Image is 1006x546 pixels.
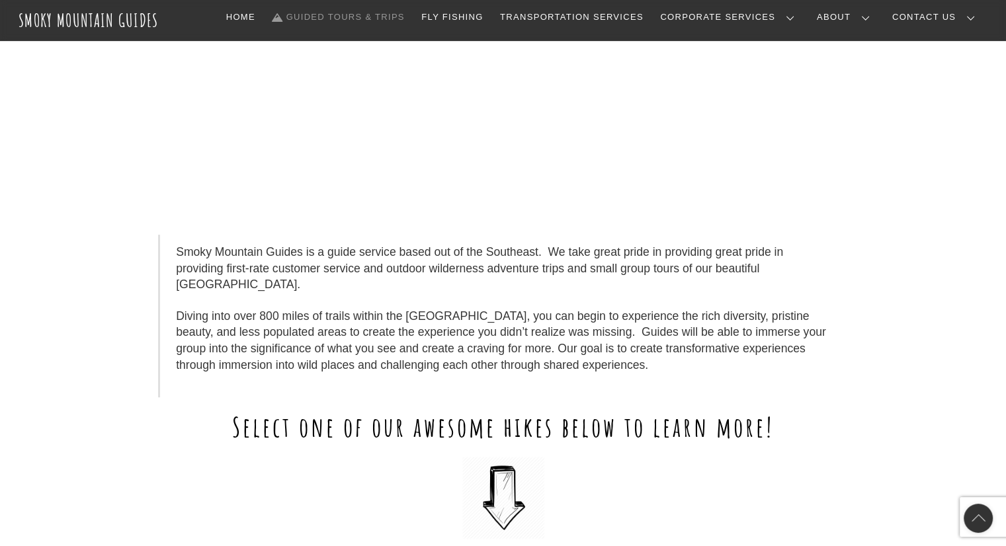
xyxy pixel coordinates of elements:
p: Smoky Mountain Guides is a guide service based out of the Southeast. We take great pride in provi... [176,244,832,293]
a: Contact Us [887,3,985,31]
a: Guided Tours & Trips [267,3,410,31]
a: Transportation Services [495,3,648,31]
h1: Select one of our awesome hikes below to learn more! [120,411,887,443]
a: Fly Fishing [416,3,488,31]
a: About [812,3,880,31]
a: Corporate Services [655,3,805,31]
p: Diving into over 800 miles of trails within the [GEOGRAPHIC_DATA], you can begin to experience th... [176,308,832,373]
a: Home [221,3,261,31]
a: Smoky Mountain Guides [19,9,159,31]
